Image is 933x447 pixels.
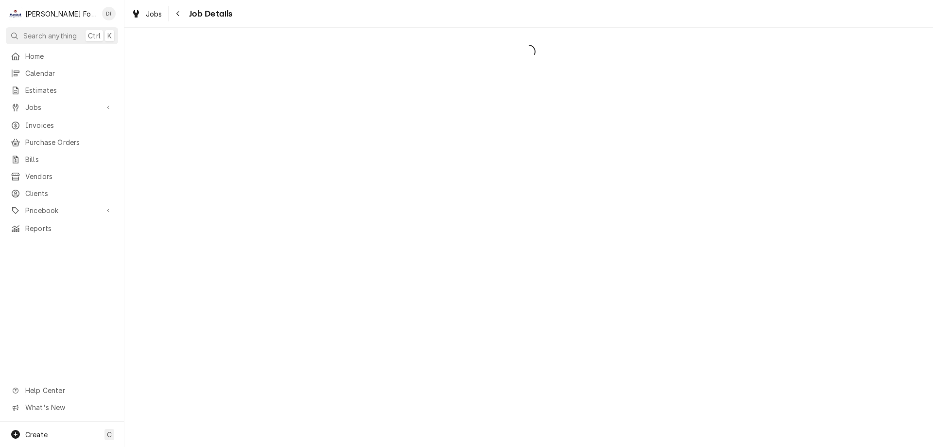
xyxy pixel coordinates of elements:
span: Ctrl [88,31,101,41]
span: Home [25,51,113,61]
div: D( [102,7,116,20]
div: M [9,7,22,20]
span: Job Details [186,7,233,20]
a: Purchase Orders [6,134,118,150]
span: Jobs [25,102,99,112]
span: Purchase Orders [25,137,113,147]
span: Bills [25,154,113,164]
span: Loading... [124,41,933,62]
span: Help Center [25,385,112,395]
span: Calendar [25,68,113,78]
span: What's New [25,402,112,412]
span: C [107,429,112,440]
a: Clients [6,185,118,201]
span: Invoices [25,120,113,130]
span: Search anything [23,31,77,41]
a: Home [6,48,118,64]
span: Reports [25,223,113,233]
span: Estimates [25,85,113,95]
div: Marshall Food Equipment Service's Avatar [9,7,22,20]
a: Go to Help Center [6,382,118,398]
span: Create [25,430,48,439]
a: Vendors [6,168,118,184]
span: K [107,31,112,41]
button: Search anythingCtrlK [6,27,118,44]
a: Invoices [6,117,118,133]
a: Estimates [6,82,118,98]
button: Navigate back [171,6,186,21]
span: Vendors [25,171,113,181]
a: Calendar [6,65,118,81]
a: Bills [6,151,118,167]
span: Jobs [146,9,162,19]
a: Go to Jobs [6,99,118,115]
div: [PERSON_NAME] Food Equipment Service [25,9,97,19]
div: Derek Testa (81)'s Avatar [102,7,116,20]
span: Pricebook [25,205,99,215]
a: Jobs [127,6,166,22]
a: Go to What's New [6,399,118,415]
a: Reports [6,220,118,236]
span: Clients [25,188,113,198]
a: Go to Pricebook [6,202,118,218]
